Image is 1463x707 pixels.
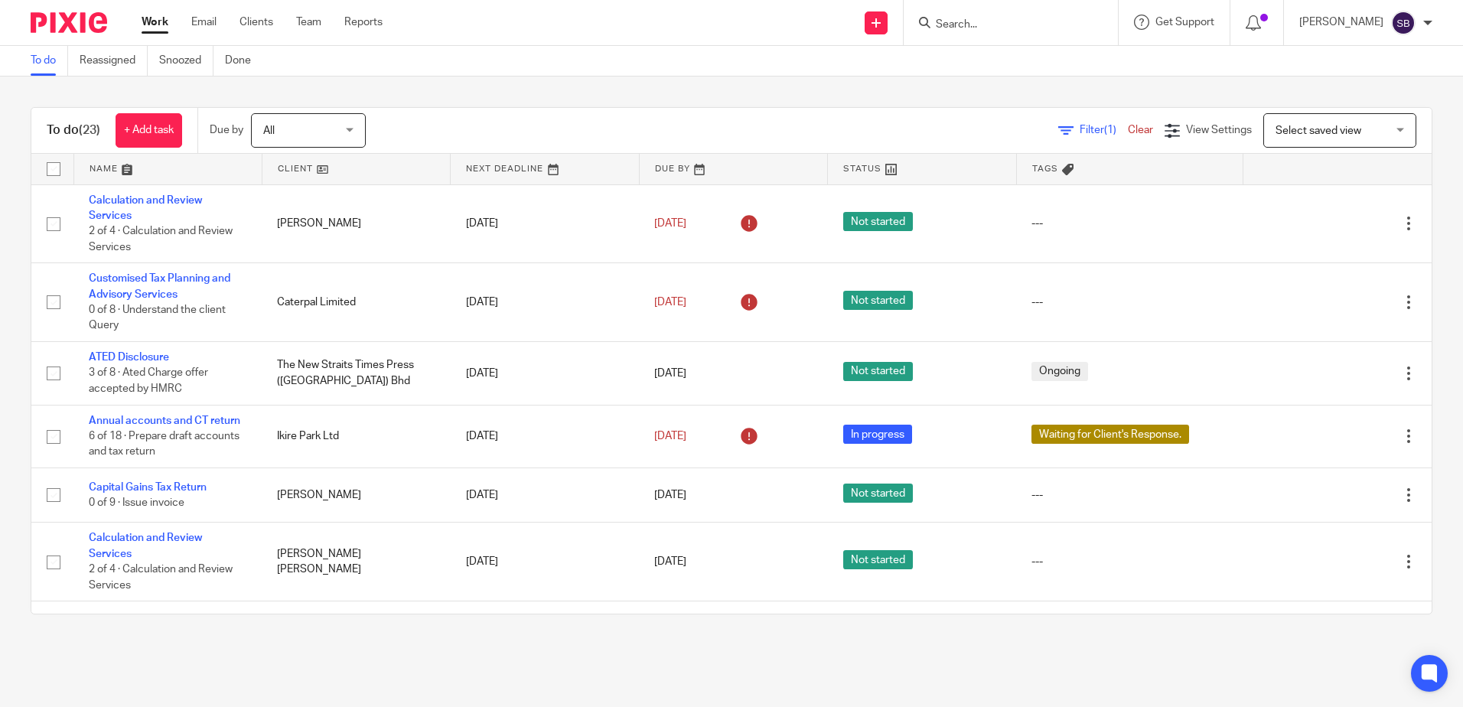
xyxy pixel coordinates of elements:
a: ATED Disclosure [89,352,169,363]
span: View Settings [1186,125,1252,135]
a: + Add task [116,113,182,148]
td: [DATE] [451,342,639,405]
span: Get Support [1155,17,1214,28]
td: [PERSON_NAME] [PERSON_NAME] [262,601,450,656]
span: Not started [843,212,913,231]
td: [DATE] [451,263,639,342]
a: Customised Tax Planning and Advisory Services [89,273,230,299]
div: --- [1031,554,1227,569]
span: Not started [843,362,913,381]
a: Reports [344,15,383,30]
td: [PERSON_NAME] [262,184,450,263]
span: (23) [79,124,100,136]
p: [PERSON_NAME] [1299,15,1383,30]
td: [DATE] [451,468,639,523]
a: Calculation and Review Services [89,195,202,221]
span: 2 of 4 · Calculation and Review Services [89,564,233,591]
img: svg%3E [1391,11,1416,35]
span: [DATE] [654,490,686,500]
span: [DATE] [654,431,686,441]
img: Pixie [31,12,107,33]
td: Ikire Park Ltd [262,405,450,468]
span: Not started [843,484,913,503]
span: (1) [1104,125,1116,135]
h1: To do [47,122,100,138]
a: Calculation and Review Services [89,533,202,559]
a: To do [31,46,68,76]
input: Search [934,18,1072,32]
td: [PERSON_NAME] [262,468,450,523]
div: --- [1031,487,1227,503]
a: Email [191,15,217,30]
span: Tags [1032,165,1058,173]
span: 0 of 8 · Understand the client Query [89,305,226,331]
td: The New Straits Times Press ([GEOGRAPHIC_DATA]) Bhd [262,342,450,405]
span: [DATE] [654,297,686,308]
span: Select saved view [1276,125,1361,136]
span: In progress [843,425,912,444]
span: Not started [843,550,913,569]
span: 0 of 9 · Issue invoice [89,497,184,508]
span: 6 of 18 · Prepare draft accounts and tax return [89,431,239,458]
a: Annual accounts and CT return [89,415,240,426]
a: Done [225,46,262,76]
td: [DATE] [451,523,639,601]
span: [DATE] [654,556,686,567]
td: [DATE] [451,601,639,656]
td: [DATE] [451,184,639,263]
span: 3 of 8 · Ated Charge offer accepted by HMRC [89,368,208,395]
span: Ongoing [1031,362,1088,381]
a: Clients [239,15,273,30]
a: Clear [1128,125,1153,135]
span: [DATE] [654,218,686,229]
td: [DATE] [451,405,639,468]
p: Due by [210,122,243,138]
a: Team [296,15,321,30]
span: 2 of 4 · Calculation and Review Services [89,226,233,252]
a: Snoozed [159,46,213,76]
a: Capital Gains Tax Return [89,482,207,493]
span: All [263,125,275,136]
a: Work [142,15,168,30]
div: --- [1031,295,1227,310]
span: Waiting for Client's Response. [1031,425,1189,444]
span: Not started [843,291,913,310]
a: Reassigned [80,46,148,76]
span: Filter [1080,125,1128,135]
span: [DATE] [654,368,686,379]
td: Caterpal Limited [262,263,450,342]
td: [PERSON_NAME] [PERSON_NAME] [262,523,450,601]
div: --- [1031,216,1227,231]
